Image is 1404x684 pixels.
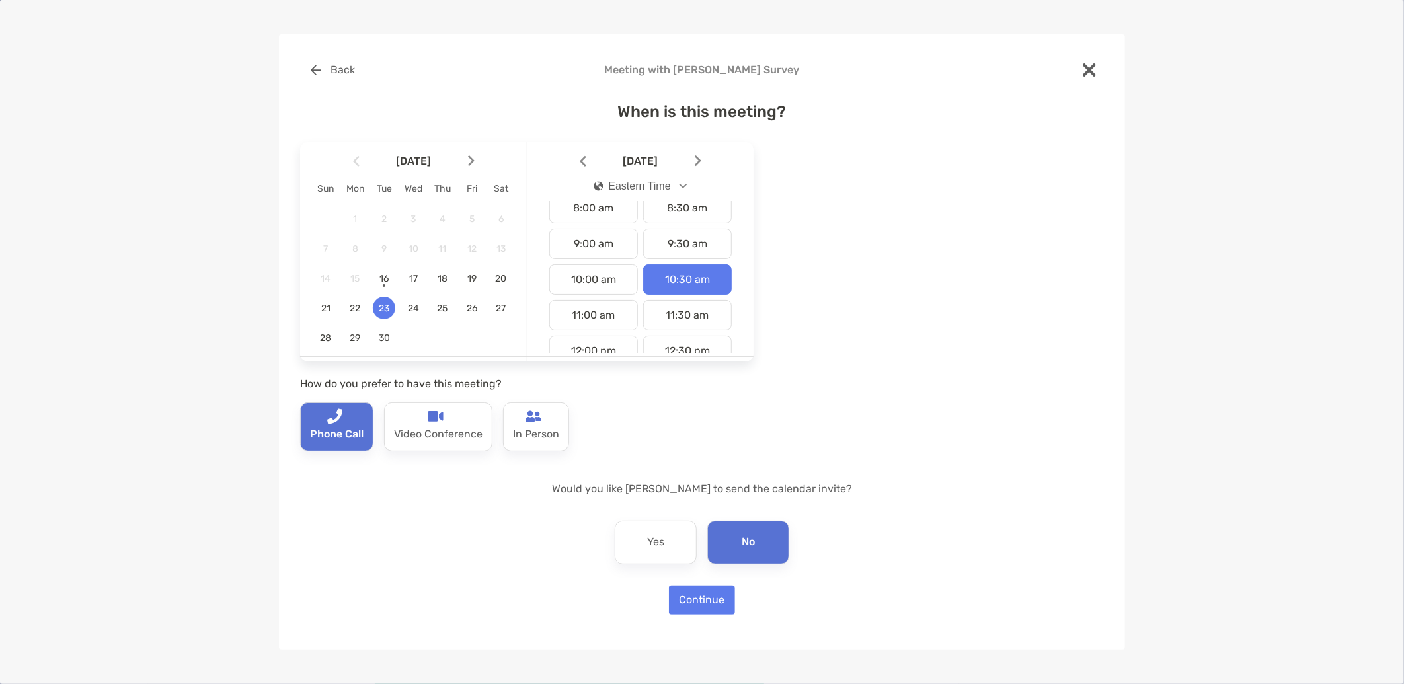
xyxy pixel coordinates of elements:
[513,424,559,445] p: In Person
[315,303,337,314] span: 21
[394,424,483,445] p: Video Conference
[373,243,395,254] span: 9
[399,183,428,194] div: Wed
[327,408,342,424] img: type-call
[432,303,454,314] span: 25
[680,184,687,188] img: Open dropdown arrow
[300,102,1104,121] h4: When is this meeting?
[300,63,1104,76] h4: Meeting with [PERSON_NAME] Survey
[695,155,701,167] img: Arrow icon
[432,243,454,254] span: 11
[344,332,366,344] span: 29
[428,408,444,424] img: type-call
[344,243,366,254] span: 8
[549,300,638,330] div: 11:00 am
[549,264,638,295] div: 10:00 am
[432,273,454,284] span: 18
[373,273,395,284] span: 16
[461,243,483,254] span: 12
[643,229,732,259] div: 9:30 am
[643,300,732,330] div: 11:30 am
[402,273,424,284] span: 17
[402,303,424,314] span: 24
[647,532,664,553] p: Yes
[373,303,395,314] span: 23
[315,243,337,254] span: 7
[490,213,512,225] span: 6
[490,303,512,314] span: 27
[362,155,465,167] span: [DATE]
[669,586,735,615] button: Continue
[344,303,366,314] span: 22
[549,229,638,259] div: 9:00 am
[594,180,671,192] div: Eastern Time
[315,273,337,284] span: 14
[432,213,454,225] span: 4
[461,303,483,314] span: 26
[373,213,395,225] span: 2
[311,65,321,75] img: button icon
[742,532,755,553] p: No
[457,183,487,194] div: Fri
[311,183,340,194] div: Sun
[490,273,512,284] span: 20
[490,243,512,254] span: 13
[549,336,638,366] div: 12:00 pm
[589,155,692,167] span: [DATE]
[300,56,366,85] button: Back
[310,424,364,445] p: Phone Call
[300,480,1104,497] p: Would you like [PERSON_NAME] to send the calendar invite?
[340,183,370,194] div: Mon
[370,183,399,194] div: Tue
[526,408,541,424] img: type-call
[428,183,457,194] div: Thu
[402,243,424,254] span: 10
[461,213,483,225] span: 5
[580,155,586,167] img: Arrow icon
[461,273,483,284] span: 19
[373,332,395,344] span: 30
[468,155,475,167] img: Arrow icon
[300,375,754,392] p: How do you prefer to have this meeting?
[594,181,604,191] img: icon
[643,193,732,223] div: 8:30 am
[643,264,732,295] div: 10:30 am
[487,183,516,194] div: Sat
[402,213,424,225] span: 3
[344,273,366,284] span: 15
[344,213,366,225] span: 1
[549,193,638,223] div: 8:00 am
[353,155,360,167] img: Arrow icon
[643,336,732,366] div: 12:30 pm
[1083,63,1096,77] img: close modal
[315,332,337,344] span: 28
[583,171,699,202] button: iconEastern Time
